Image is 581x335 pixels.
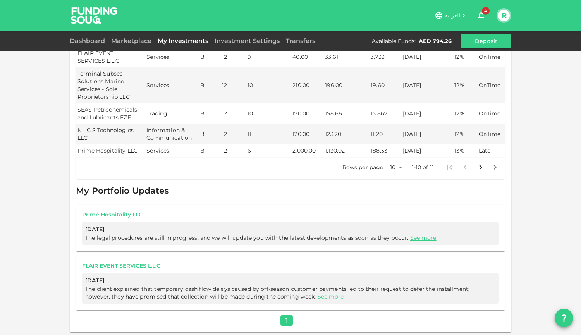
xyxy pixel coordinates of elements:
td: 9 [246,47,291,67]
td: 12 [220,124,246,144]
span: [DATE] [85,225,496,234]
div: 10 [387,162,405,173]
td: B [199,144,220,157]
a: Dashboard [70,37,108,45]
a: FLAIR EVENT SERVICES L.L.C [82,262,499,270]
td: Services [145,67,199,103]
td: [DATE] [401,124,453,144]
td: N I C S Technologies LLC [76,124,145,144]
td: 170.00 [291,103,323,124]
span: 4 [482,7,490,15]
td: 1,130.02 [323,144,369,157]
td: B [199,103,220,124]
td: B [199,67,220,103]
td: 210.00 [291,67,323,103]
td: FLAIR EVENT SERVICES L.L.C [76,47,145,67]
td: Prime Hospitality LLC [76,144,145,157]
td: 33.61 [323,47,369,67]
td: 6 [246,144,291,157]
span: The client explained that temporary cash flow delays caused by off-season customer payments led t... [85,285,469,300]
td: OnTime [477,103,505,124]
td: 10 [246,67,291,103]
td: Services [145,47,199,67]
span: [DATE] [85,276,496,285]
td: 123.20 [323,124,369,144]
td: 12 [220,47,246,67]
td: 3.733 [369,47,401,67]
td: 11 [246,124,291,144]
p: Rows per page [342,163,383,171]
div: Available Funds : [372,37,416,45]
td: OnTime [477,124,505,144]
td: 19.60 [369,67,401,103]
td: 196.00 [323,67,369,103]
a: Investment Settings [211,37,283,45]
button: Go to next page [473,160,488,175]
td: 12 [220,144,246,157]
td: 12% [453,103,477,124]
td: OnTime [477,47,505,67]
span: العربية [445,12,460,19]
td: 12% [453,124,477,144]
a: See more [318,293,344,300]
a: My Investments [155,37,211,45]
td: 120.00 [291,124,323,144]
a: Transfers [283,37,318,45]
td: OnTime [477,67,505,103]
td: 15.867 [369,103,401,124]
button: R [498,10,510,21]
td: Terminal Subsea Solutions Marine Services - Sole Proprietorship LLC [76,67,145,103]
td: 12 [220,67,246,103]
td: SEAS Petrochemicals and Lubricants FZE [76,103,145,124]
div: AED 794.26 [419,37,452,45]
td: [DATE] [401,47,453,67]
td: 158.66 [323,103,369,124]
td: Trading [145,103,199,124]
td: 11.20 [369,124,401,144]
td: [DATE] [401,67,453,103]
td: 40.00 [291,47,323,67]
p: 1-10 of 11 [412,163,434,171]
button: 4 [473,8,489,23]
td: 12% [453,47,477,67]
button: Go to last page [488,160,504,175]
td: [DATE] [401,144,453,157]
a: See more [410,234,437,241]
td: Information & Communication [145,124,199,144]
span: The legal procedures are still in progress, and we will update you with the latest developments a... [85,234,438,241]
td: 2,000.00 [291,144,323,157]
td: B [199,47,220,67]
td: B [199,124,220,144]
a: Marketplace [108,37,155,45]
button: Deposit [461,34,511,48]
td: 12% [453,67,477,103]
button: question [555,309,573,327]
td: Services [145,144,199,157]
a: Prime Hospitality LLC [82,211,499,218]
td: 188.33 [369,144,401,157]
td: 12 [220,103,246,124]
td: Late [477,144,505,157]
td: 10 [246,103,291,124]
span: My Portfolio Updates [76,186,169,196]
td: 13% [453,144,477,157]
td: [DATE] [401,103,453,124]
